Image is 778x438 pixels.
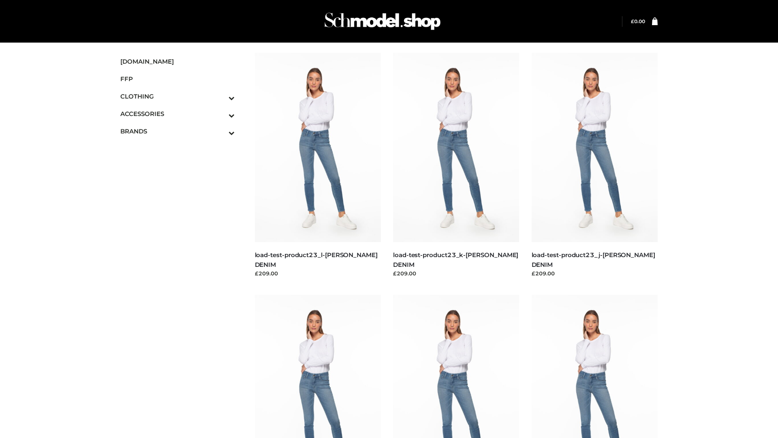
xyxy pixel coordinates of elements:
a: ACCESSORIESToggle Submenu [120,105,235,122]
div: £209.00 [255,269,381,277]
span: FFP [120,74,235,84]
a: BRANDSToggle Submenu [120,122,235,140]
a: FFP [120,70,235,88]
span: [DOMAIN_NAME] [120,57,235,66]
button: Toggle Submenu [206,122,235,140]
a: [DOMAIN_NAME] [120,53,235,70]
span: BRANDS [120,127,235,136]
span: ACCESSORIES [120,109,235,118]
div: £209.00 [532,269,658,277]
a: CLOTHINGToggle Submenu [120,88,235,105]
a: load-test-product23_j-[PERSON_NAME] DENIM [532,251,655,268]
button: Toggle Submenu [206,88,235,105]
span: £ [631,18,634,24]
bdi: 0.00 [631,18,645,24]
a: load-test-product23_k-[PERSON_NAME] DENIM [393,251,518,268]
a: load-test-product23_l-[PERSON_NAME] DENIM [255,251,378,268]
a: £0.00 [631,18,645,24]
img: Schmodel Admin 964 [322,5,443,37]
button: Toggle Submenu [206,105,235,122]
span: CLOTHING [120,92,235,101]
div: £209.00 [393,269,519,277]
